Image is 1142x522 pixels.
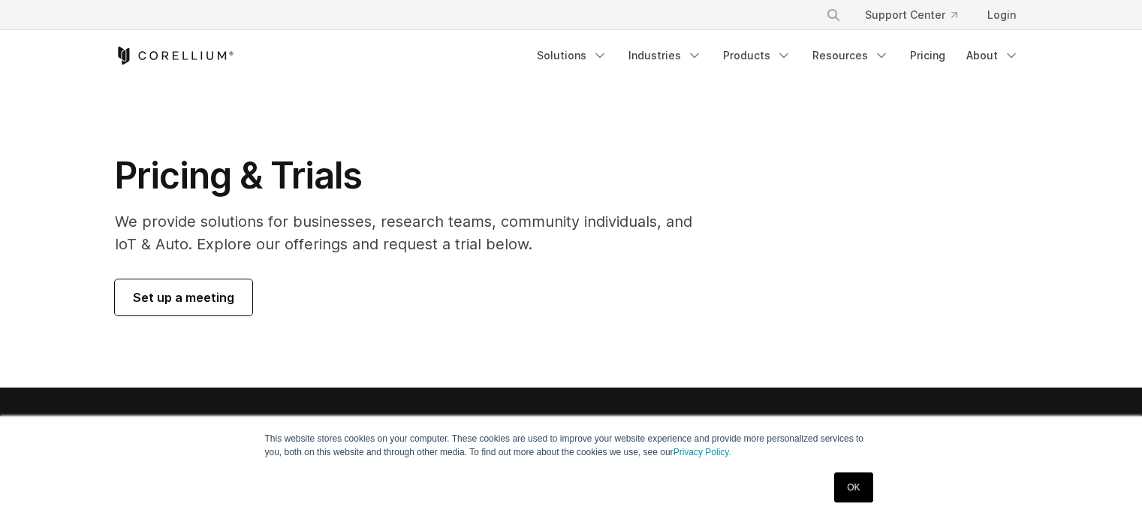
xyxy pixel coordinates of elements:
a: Support Center [853,2,969,29]
a: Resources [803,42,898,69]
a: Pricing [901,42,954,69]
div: Navigation Menu [528,42,1028,69]
span: Set up a meeting [133,288,234,306]
a: Set up a meeting [115,279,252,315]
a: Solutions [528,42,616,69]
h1: Pricing & Trials [115,153,713,198]
a: Industries [619,42,711,69]
p: We provide solutions for businesses, research teams, community individuals, and IoT & Auto. Explo... [115,210,713,255]
a: Corellium Home [115,47,234,65]
a: About [957,42,1028,69]
a: Login [975,2,1028,29]
a: Products [714,42,800,69]
a: OK [834,472,872,502]
a: Privacy Policy. [673,447,731,457]
button: Search [820,2,847,29]
div: Navigation Menu [808,2,1028,29]
p: This website stores cookies on your computer. These cookies are used to improve your website expe... [265,432,878,459]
